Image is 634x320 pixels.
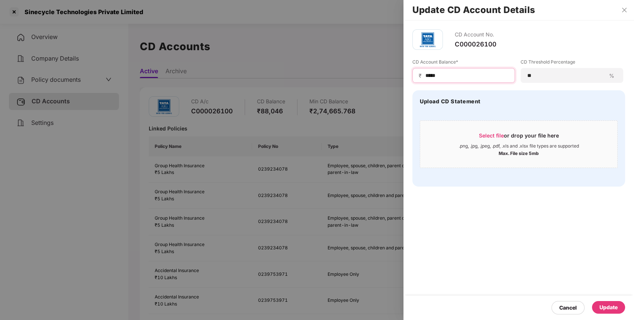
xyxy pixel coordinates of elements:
[606,72,617,79] span: %
[479,132,559,143] div: or drop your file here
[412,6,625,14] h2: Update CD Account Details
[412,59,515,68] label: CD Account Balance*
[419,72,425,79] span: ₹
[599,303,618,311] div: Update
[559,304,577,312] div: Cancel
[521,59,623,68] label: CD Threshold Percentage
[619,7,630,13] button: Close
[621,7,627,13] span: close
[455,29,496,40] div: CD Account No.
[420,98,481,105] h4: Upload CD Statement
[455,40,496,48] div: C000026100
[416,29,439,51] img: tatag.png
[420,126,617,162] span: Select fileor drop your file here.png, .jpg, .jpeg, .pdf, .xls and .xlsx file types are supported...
[479,132,504,139] span: Select file
[499,149,539,156] div: Max. File size 5mb
[459,143,579,149] div: .png, .jpg, .jpeg, .pdf, .xls and .xlsx file types are supported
